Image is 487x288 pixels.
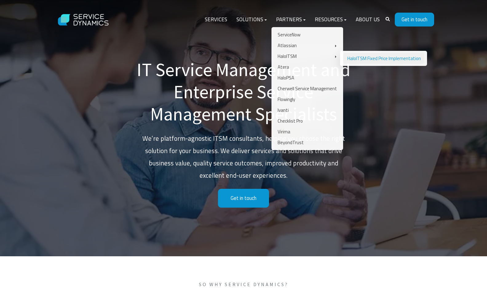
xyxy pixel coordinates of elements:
[275,105,340,116] a: Ivanti
[275,83,340,94] a: Cherwell Service Management
[275,62,340,72] a: Atera
[310,12,351,27] a: Resources
[275,137,340,148] a: BeyondTrust
[271,12,310,27] a: Partners
[136,132,351,182] p: We’re platform-agnostic ITSM consultants, helping you choose the right solution for your business...
[343,53,424,64] a: HaloITSM Fixed Price Implementation
[275,126,340,137] a: Virima
[351,12,384,27] a: About Us
[395,13,434,26] a: Get in touch
[232,12,271,27] a: Solutions
[275,116,340,126] a: Checklist Pro
[275,51,340,62] a: HaloITSM
[53,8,114,32] img: Service Dynamics Logo - White
[200,12,232,27] a: Services
[136,59,351,125] h1: IT Service Management and Enterprise Service Management Specialists
[200,12,384,27] div: Navigation Menu
[275,72,340,83] a: HaloPSA
[275,29,340,40] a: ServiceNow
[275,40,340,51] a: Atlassian
[59,281,428,288] span: So why Service Dynamics?
[275,94,340,105] a: Flowingly
[218,189,269,208] a: Get in touch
